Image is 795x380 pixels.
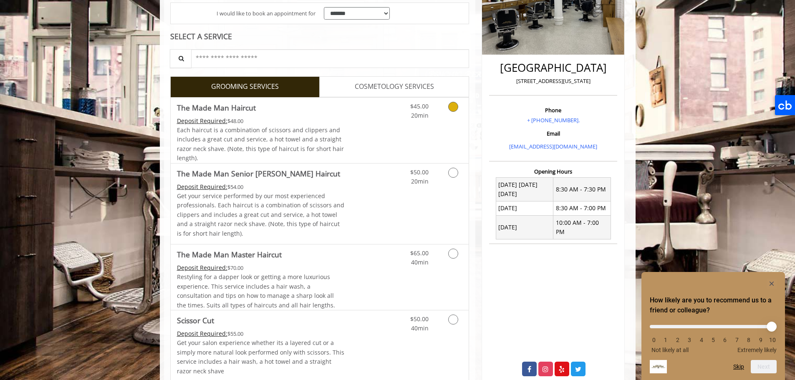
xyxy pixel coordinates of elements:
span: 20min [411,111,429,119]
h3: Phone [491,107,615,113]
td: 8:30 AM - 7:00 PM [553,201,611,215]
button: Hide survey [767,279,777,289]
div: How likely are you to recommend us to a friend or colleague? Select an option from 0 to 10, with ... [650,319,777,353]
b: Scissor Cut [177,315,214,326]
p: Get your salon experience whether its a layered cut or a simply more natural look performed only ... [177,338,345,376]
p: Get your service performed by our most experienced professionals. Each haircut is a combination o... [177,191,345,238]
div: $70.00 [177,263,345,272]
li: 7 [733,337,741,343]
button: Skip [733,363,744,370]
a: + [PHONE_NUMBER]. [527,116,580,124]
td: [DATE] [496,201,553,215]
li: 6 [721,337,729,343]
td: [DATE] [DATE] [DATE] [496,178,553,201]
li: 2 [674,337,682,343]
span: $45.00 [410,102,429,110]
p: [STREET_ADDRESS][US_STATE] [491,77,615,86]
li: 8 [745,337,753,343]
li: 0 [650,337,658,343]
span: Each haircut is a combination of scissors and clippers and includes a great cut and service, a ho... [177,126,344,162]
td: 8:30 AM - 7:30 PM [553,178,611,201]
b: The Made Man Senior [PERSON_NAME] Haircut [177,168,340,179]
span: $50.00 [410,315,429,323]
span: This service needs some Advance to be paid before we block your appointment [177,117,227,125]
td: [DATE] [496,216,553,239]
li: 1 [661,337,670,343]
button: Next question [751,360,777,373]
li: 5 [709,337,717,343]
span: 40min [411,258,429,266]
h3: Email [491,131,615,136]
span: $50.00 [410,168,429,176]
b: The Made Man Haircut [177,102,256,113]
div: $55.00 [177,329,345,338]
span: Restyling for a dapper look or getting a more luxurious experience. This service includes a hair ... [177,273,335,309]
span: 40min [411,324,429,332]
li: 4 [697,337,706,343]
span: $65.00 [410,249,429,257]
li: 10 [768,337,777,343]
b: The Made Man Master Haircut [177,249,282,260]
button: Service Search [170,49,192,68]
span: Not likely at all [651,347,689,353]
span: COSMETOLOGY SERVICES [355,81,434,92]
span: This service needs some Advance to be paid before we block your appointment [177,183,227,191]
div: $48.00 [177,116,345,126]
td: 10:00 AM - 7:00 PM [553,216,611,239]
span: This service needs some Advance to be paid before we block your appointment [177,330,227,337]
li: 9 [757,337,765,343]
h2: How likely are you to recommend us to a friend or colleague? Select an option from 0 to 10, with ... [650,295,777,315]
div: $54.00 [177,182,345,191]
li: 3 [685,337,694,343]
h2: [GEOGRAPHIC_DATA] [491,62,615,74]
span: I would like to book an appointment for [217,9,315,18]
div: SELECT A SERVICE [170,33,469,40]
div: How likely are you to recommend us to a friend or colleague? Select an option from 0 to 10, with ... [650,279,777,373]
span: GROOMING SERVICES [211,81,279,92]
span: 20min [411,177,429,185]
span: This service needs some Advance to be paid before we block your appointment [177,264,227,272]
h3: Opening Hours [489,169,617,174]
span: Extremely likely [737,347,777,353]
a: [EMAIL_ADDRESS][DOMAIN_NAME] [509,143,597,150]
